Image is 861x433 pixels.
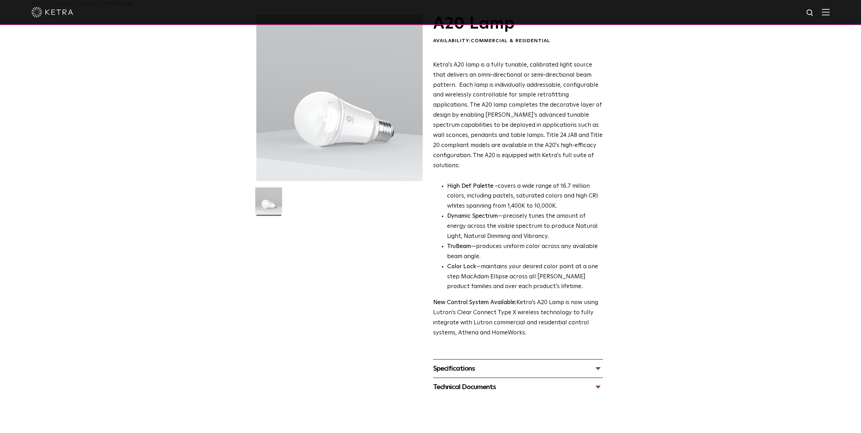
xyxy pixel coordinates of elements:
span: Ketra's A20 lamp is a fully tunable, calibrated light source that delivers an omni-directional or... [433,62,603,169]
div: Specifications [433,363,603,374]
strong: New Control System Available: [433,300,516,306]
strong: High Def Palette - [447,183,498,189]
p: covers a wide range of 16.7 million colors, including pastels, saturated colors and high CRI whit... [447,181,603,212]
img: search icon [806,9,815,17]
li: —precisely tunes the amount of energy across the visible spectrum to produce Natural Light, Natur... [447,211,603,242]
div: Availability: [433,38,603,45]
div: Technical Documents [433,381,603,393]
span: Commercial & Residential [471,38,550,43]
li: —produces uniform color across any available beam angle. [447,242,603,262]
img: Hamburger%20Nav.svg [822,9,830,15]
li: —maintains your desired color point at a one step MacAdam Ellipse across all [PERSON_NAME] produc... [447,262,603,292]
strong: TruBeam [447,243,471,249]
img: A20-Lamp-2021-Web-Square [255,187,282,219]
p: Ketra’s A20 Lamp is now using Lutron’s Clear Connect Type X wireless technology to fully integrat... [433,298,603,338]
strong: Dynamic Spectrum [447,213,498,219]
img: ketra-logo-2019-white [31,7,73,17]
strong: Color Lock [447,264,476,270]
